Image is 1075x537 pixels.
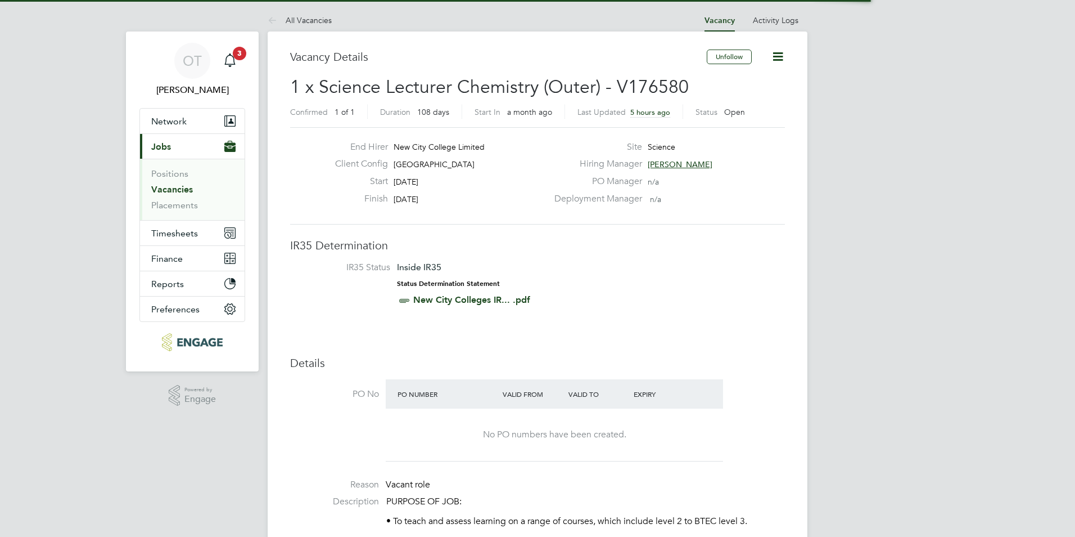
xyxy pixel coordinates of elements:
[151,279,184,289] span: Reports
[394,177,418,187] span: [DATE]
[140,297,245,321] button: Preferences
[326,176,388,187] label: Start
[386,516,785,527] p: • To teach and assess learning on a range of courses, which include level 2 to BTEC level 3.
[326,193,388,205] label: Finish
[548,141,642,153] label: Site
[151,200,198,211] a: Placements
[184,395,216,404] span: Engage
[183,53,202,68] span: OT
[169,385,216,406] a: Powered byEngage
[650,194,661,204] span: n/a
[577,107,626,117] label: Last Updated
[386,479,430,490] span: Vacant role
[140,159,245,220] div: Jobs
[394,159,475,169] span: [GEOGRAPHIC_DATA]
[290,50,707,64] h3: Vacancy Details
[566,384,631,404] div: Valid To
[475,107,500,117] label: Start In
[500,384,566,404] div: Valid From
[139,333,245,351] a: Go to home page
[397,280,500,288] strong: Status Determination Statement
[413,294,530,305] a: New City Colleges IR... .pdf
[507,107,552,117] span: a month ago
[151,168,188,179] a: Positions
[290,356,785,370] h3: Details
[548,193,642,205] label: Deployment Manager
[140,134,245,159] button: Jobs
[394,142,485,152] span: New City College Limited
[151,184,193,195] a: Vacancies
[724,107,745,117] span: Open
[648,142,675,152] span: Science
[233,47,246,60] span: 3
[335,107,355,117] span: 1 of 1
[140,271,245,296] button: Reports
[397,429,712,441] div: No PO numbers have been created.
[151,116,187,127] span: Network
[395,384,500,404] div: PO Number
[326,158,388,170] label: Client Config
[290,496,379,508] label: Description
[140,246,245,271] button: Finance
[648,177,659,187] span: n/a
[630,108,670,117] span: 5 hours ago
[219,43,241,79] a: 3
[417,107,449,117] span: 108 days
[140,221,245,245] button: Timesheets
[631,384,697,404] div: Expiry
[290,76,689,98] span: 1 x Science Lecturer Chemistry (Outer) - V176580
[397,262,441,272] span: Inside IR35
[394,194,418,204] span: [DATE]
[380,107,410,117] label: Duration
[162,333,222,351] img: huntereducation-logo-retina.png
[301,262,390,274] label: IR35 Status
[268,15,332,25] a: All Vacancies
[290,479,379,491] label: Reason
[290,388,379,400] label: PO No
[290,107,328,117] label: Confirmed
[648,159,712,169] span: [PERSON_NAME]
[151,253,183,264] span: Finance
[548,158,642,170] label: Hiring Manager
[386,496,785,508] p: PURPOSE OF JOB:
[151,141,171,152] span: Jobs
[704,16,735,25] a: Vacancy
[151,304,200,315] span: Preferences
[290,238,785,253] h3: IR35 Determination
[184,385,216,395] span: Powered by
[140,109,245,133] button: Network
[548,176,642,187] label: PO Manager
[695,107,717,117] label: Status
[707,50,752,64] button: Unfollow
[139,83,245,97] span: Olivia Triassi
[151,228,198,239] span: Timesheets
[126,32,259,372] nav: Main navigation
[753,15,798,25] a: Activity Logs
[326,141,388,153] label: End Hirer
[139,43,245,97] a: OT[PERSON_NAME]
